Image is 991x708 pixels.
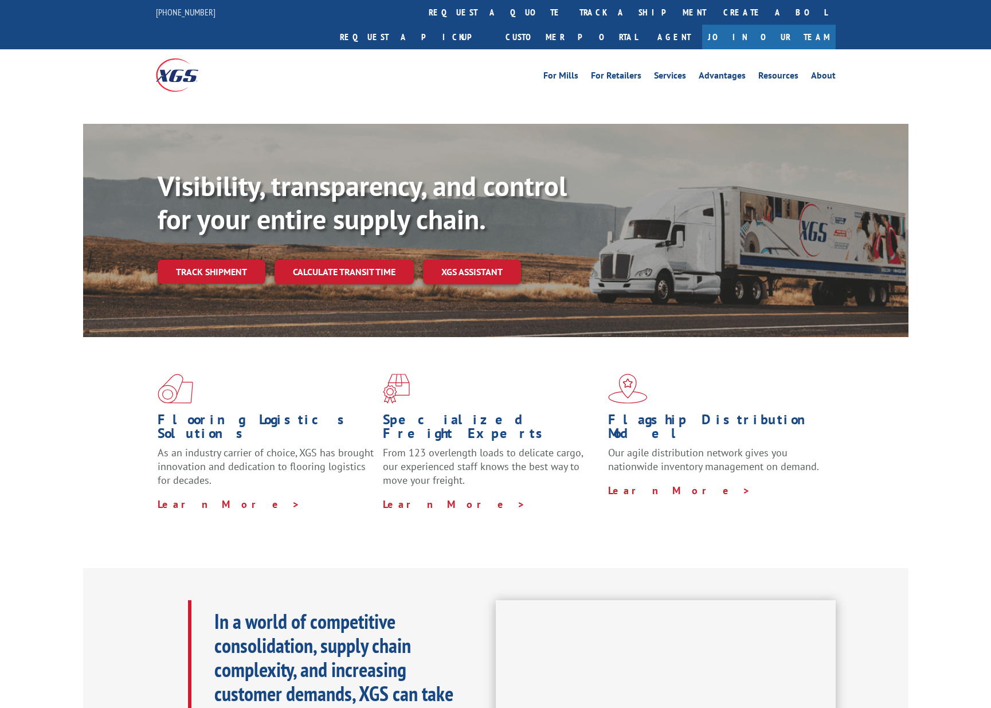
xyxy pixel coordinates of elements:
b: Visibility, transparency, and control for your entire supply chain. [158,168,567,237]
p: From 123 overlength loads to delicate cargo, our experienced staff knows the best way to move you... [383,446,600,497]
img: xgs-icon-flagship-distribution-model-red [608,374,648,404]
a: Join Our Team [702,25,836,49]
a: Learn More > [158,498,300,511]
a: Resources [758,71,798,84]
a: [PHONE_NUMBER] [156,6,216,18]
img: xgs-icon-focused-on-flooring-red [383,374,410,404]
a: Customer Portal [497,25,646,49]
a: XGS ASSISTANT [423,260,521,284]
h1: Specialized Freight Experts [383,413,600,446]
a: For Retailers [591,71,641,84]
a: Advantages [699,71,746,84]
a: Learn More > [383,498,526,511]
a: Learn More > [608,484,751,497]
img: xgs-icon-total-supply-chain-intelligence-red [158,374,193,404]
span: Our agile distribution network gives you nationwide inventory management on demand. [608,446,819,473]
a: Track shipment [158,260,265,284]
h1: Flooring Logistics Solutions [158,413,374,446]
a: Services [654,71,686,84]
span: As an industry carrier of choice, XGS has brought innovation and dedication to flooring logistics... [158,446,374,487]
a: Calculate transit time [275,260,414,284]
h1: Flagship Distribution Model [608,413,825,446]
a: About [811,71,836,84]
a: Request a pickup [331,25,497,49]
a: For Mills [543,71,578,84]
a: Agent [646,25,702,49]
